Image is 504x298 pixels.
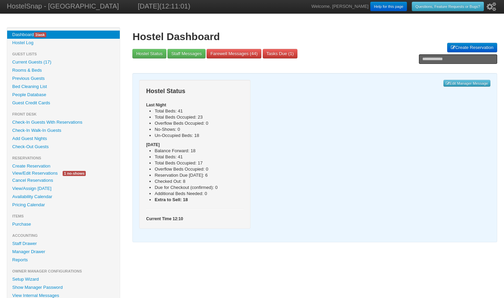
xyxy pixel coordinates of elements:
[443,80,490,87] a: Edit Manager Message
[7,66,120,74] a: Rooms & Beds
[7,58,120,66] a: Current Guests (17)
[263,49,297,58] a: Tasks Due (1)
[7,154,120,162] li: Reservations
[7,240,120,248] a: Staff Drawer
[35,33,37,37] span: 1
[7,31,120,39] a: Dashboard1task
[7,135,120,143] a: Add Guest Nights
[155,166,243,172] li: Overflow Beds Occupied: 0
[7,212,120,220] li: Items
[155,160,243,166] li: Total Beds Occupied: 17
[58,170,91,177] a: 1 no-shows
[34,32,46,37] span: task
[7,220,120,228] a: Purchase
[7,143,120,151] a: Check-Out Guests
[155,197,188,202] b: Extra to Sell: 18
[290,51,292,56] span: 1
[7,162,120,170] a: Create Reservation
[7,256,120,264] a: Reports
[146,102,243,108] h5: Last Night
[412,2,484,11] a: Questions, Feature Requests or Bugs?
[7,74,120,83] a: Previous Guests
[132,31,497,43] h1: Hostel Dashboard
[7,283,120,292] a: Show Manager Password
[251,51,256,56] span: 44
[159,2,190,10] span: (12:11:01)
[155,178,243,185] li: Checked Out: 8
[63,171,86,176] span: 1 no-shows
[7,267,120,275] li: Owner Manager Configurations
[146,142,243,148] h5: [DATE]
[132,49,166,58] a: Hostel Status
[7,176,120,185] a: Cancel Reservations
[7,231,120,240] li: Accounting
[155,191,243,197] li: Additional Beds Needed: 0
[7,201,120,209] a: Pricing Calendar
[7,50,120,58] li: Guest Lists
[447,43,497,52] a: Create Reservation
[7,39,120,47] a: Hostel Log
[155,114,243,120] li: Total Beds Occupied: 23
[7,110,120,118] li: Front Desk
[7,91,120,99] a: People Database
[146,87,243,96] h3: Hostel Status
[155,154,243,160] li: Total Beds: 41
[155,108,243,114] li: Total Beds: 41
[155,133,243,139] li: Un-Occupied Beds: 18
[487,2,496,11] i: Setup Wizard
[155,120,243,126] li: Overflow Beds Occupied: 0
[7,126,120,135] a: Check-In Walk-In Guests
[7,170,63,177] a: View/Edit Reservations
[155,172,243,178] li: Reservation Due [DATE]: 6
[207,49,261,58] a: Farewell Messages (44)
[146,216,243,222] h5: Current Time 12:10
[7,83,120,91] a: Bed Cleaning List
[155,126,243,133] li: No-Shows: 0
[155,185,243,191] li: Due for Checkout (confirmed): 0
[7,118,120,126] a: Check-In Guests With Reservations
[155,148,243,154] li: Balance Forward: 18
[7,99,120,107] a: Guest Credit Cards
[7,275,120,283] a: Setup Wizard
[7,248,120,256] a: Manager Drawer
[7,193,120,201] a: Availability Calendar
[167,49,205,58] a: Staff Messages
[370,2,407,11] a: Help for this page
[7,185,120,193] a: View/Assign [DATE]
